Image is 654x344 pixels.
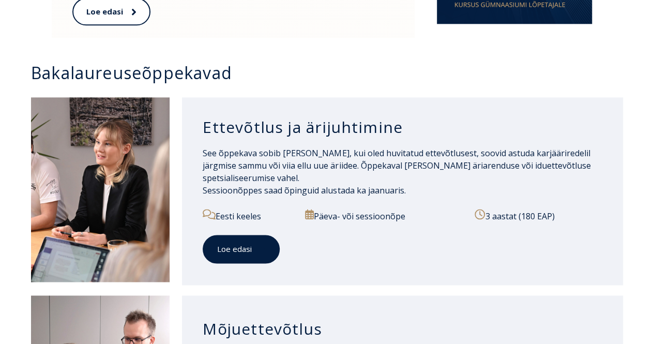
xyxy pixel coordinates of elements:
[203,117,602,137] h3: Ettevõtlus ja ärijuhtimine
[475,209,602,222] p: 3 aastat (180 EAP)
[203,147,590,196] span: See õppekava sobib [PERSON_NAME], kui oled huvitatud ettevõtlusest, soovid astuda karjääriredelil...
[203,235,280,263] a: Loe edasi
[203,209,296,222] p: Eesti keeles
[305,209,466,222] p: Päeva- või sessioonõpe
[31,64,633,82] h3: Bakalaureuseõppekavad
[31,97,170,282] img: Ettevõtlus ja ärijuhtimine
[203,319,602,338] h3: Mõjuettevõtlus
